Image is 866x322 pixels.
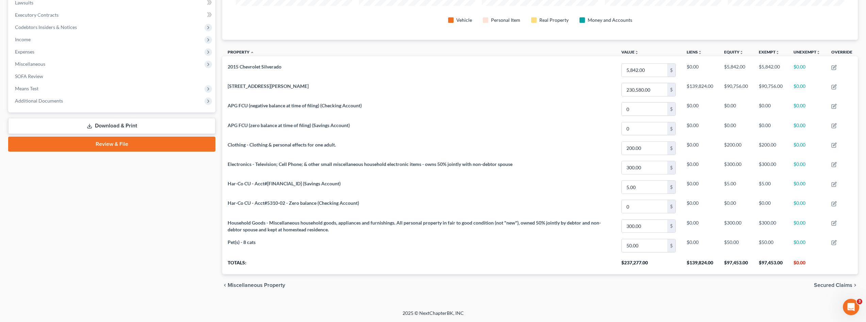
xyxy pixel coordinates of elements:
td: $0.00 [719,99,753,119]
span: Miscellaneous Property [228,282,285,288]
td: $0.00 [788,119,826,138]
td: $90,756.00 [753,80,788,99]
td: $0.00 [788,177,826,197]
div: Vehicle [456,17,472,24]
div: Personal Item [491,17,520,24]
a: Executory Contracts [10,9,215,21]
div: Real Property [539,17,569,24]
div: $ [667,122,675,135]
td: $0.00 [788,158,826,177]
th: $97,453.00 [719,255,753,274]
td: $0.00 [681,119,719,138]
td: $0.00 [681,158,719,177]
input: 0.00 [622,239,667,252]
a: Liensunfold_more [687,49,702,55]
i: unfold_more [775,50,780,55]
div: $ [667,103,675,116]
a: Exemptunfold_more [759,49,780,55]
th: $97,453.00 [753,255,788,274]
button: chevron_left Miscellaneous Property [222,282,285,288]
td: $200.00 [753,138,788,158]
i: unfold_more [739,50,744,55]
td: $0.00 [788,197,826,216]
span: APG FCU (zero balance at time of filing) (Savings Account) [228,122,350,128]
td: $50.00 [753,236,788,255]
div: 2025 © NextChapterBK, INC [239,310,627,322]
td: $139,824.00 [681,80,719,99]
td: $300.00 [719,158,753,177]
a: Review & File [8,137,215,152]
i: expand_less [250,50,254,55]
input: 0.00 [622,103,667,116]
input: 0.00 [622,161,667,174]
td: $5.00 [719,177,753,197]
td: $0.00 [719,197,753,216]
th: Totals: [222,255,616,274]
td: $0.00 [753,197,788,216]
input: 0.00 [622,220,667,233]
td: $5.00 [753,177,788,197]
span: Household Goods - Miscellaneous household goods, appliances and furnishings. All personal propert... [228,220,601,232]
a: Equityunfold_more [724,49,744,55]
span: APG FCU (negative balance at time of filing) (Checking Account) [228,103,362,108]
td: $0.00 [753,99,788,119]
input: 0.00 [622,64,667,77]
td: $200.00 [719,138,753,158]
span: [STREET_ADDRESS][PERSON_NAME] [228,83,309,89]
th: $0.00 [788,255,826,274]
span: Income [15,36,31,42]
td: $300.00 [753,216,788,236]
div: $ [667,161,675,174]
i: chevron_left [222,282,228,288]
span: 3 [857,299,862,304]
td: $0.00 [788,236,826,255]
th: $139,824.00 [681,255,719,274]
span: Means Test [15,86,38,91]
td: $0.00 [681,216,719,236]
a: Unexemptunfold_more [794,49,820,55]
input: 0.00 [622,83,667,96]
td: $90,756.00 [719,80,753,99]
i: unfold_more [816,50,820,55]
td: $5,842.00 [719,60,753,80]
span: Electronics - Television; Cell Phone; & other small miscellaneous household electronic items - ow... [228,161,512,167]
input: 0.00 [622,142,667,155]
td: $0.00 [788,138,826,158]
span: Expenses [15,49,34,55]
input: 0.00 [622,200,667,213]
td: $300.00 [753,158,788,177]
a: Download & Print [8,118,215,134]
a: SOFA Review [10,70,215,82]
div: $ [667,220,675,233]
div: $ [667,200,675,213]
span: Codebtors Insiders & Notices [15,24,77,30]
input: 0.00 [622,181,667,194]
span: 2015 Chevrolet Silverado [228,64,281,70]
td: $0.00 [681,236,719,255]
i: unfold_more [635,50,639,55]
td: $0.00 [681,197,719,216]
span: Miscellaneous [15,61,45,67]
div: $ [667,83,675,96]
button: Secured Claims chevron_right [814,282,858,288]
td: $0.00 [788,60,826,80]
div: $ [667,64,675,77]
span: Executory Contracts [15,12,59,18]
td: $5,842.00 [753,60,788,80]
th: $237,277.00 [616,255,681,274]
span: Secured Claims [814,282,852,288]
td: $0.00 [788,216,826,236]
span: SOFA Review [15,73,43,79]
span: Har-Co CU - Acct#[FINANCIAL_ID] (Savings Account) [228,181,341,186]
td: $0.00 [681,177,719,197]
span: Clothing - Clothing & personal effects for one adult. [228,142,336,148]
span: Additional Documents [15,98,63,104]
a: Valueunfold_more [621,49,639,55]
th: Override [826,45,858,61]
td: $50.00 [719,236,753,255]
i: unfold_more [698,50,702,55]
span: Har-Co CU - Acct#5310-02 - Zero balance (Checking Account) [228,200,359,206]
div: $ [667,142,675,155]
td: $0.00 [788,80,826,99]
iframe: Intercom live chat [843,299,859,315]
